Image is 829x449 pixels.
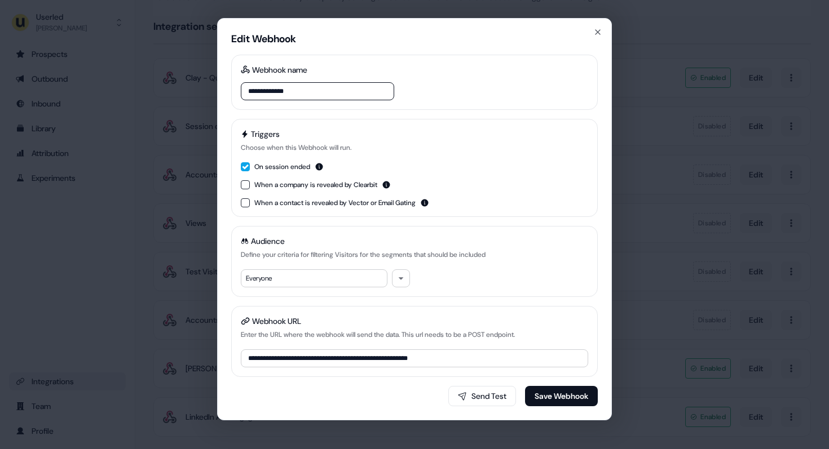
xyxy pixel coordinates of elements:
[254,197,429,208] div: When a contact is revealed by Vector or Email Gating
[231,32,296,46] div: Edit Webhook
[251,128,280,140] span: Triggers
[448,386,516,406] button: Send Test
[525,386,598,406] button: Save Webhook
[241,269,387,287] div: Everyone
[254,179,391,190] div: When a company is revealed by Clearbit
[251,235,285,247] span: Audience
[241,329,588,340] div: Enter the URL where the webhook will send the data. This url needs to be a POST endpoint.
[252,315,301,327] div: Webhook URL
[241,249,486,260] div: Define your criteria for filtering Visitors for the segments that should be included
[254,161,324,172] div: On session ended
[241,142,351,153] div: Choose when this Webhook will run.
[252,64,307,75] div: Webhook name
